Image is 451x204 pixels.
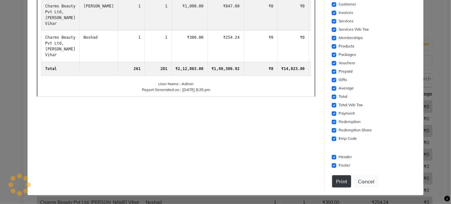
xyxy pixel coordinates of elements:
[172,31,208,62] td: ₹300.00
[309,62,336,76] td: ₹0
[244,62,277,76] td: ₹0
[207,31,244,62] td: ₹254.24
[339,77,347,83] label: Gifts
[339,110,355,116] label: Payment
[339,85,354,91] label: Average
[118,62,145,76] td: 261
[207,62,244,76] td: ₹1,80,386.92
[278,31,309,62] td: ₹0
[339,154,352,160] label: Header
[339,127,372,133] label: Redemption Share
[339,35,363,41] label: Memberships
[339,26,369,32] label: Services W/o Tax
[339,119,361,125] label: Redemption
[339,94,347,99] label: Total
[339,60,355,66] label: Vouchers
[339,18,353,24] label: Services
[309,31,336,62] td: ₹0
[332,175,351,188] button: Print
[278,62,309,76] td: ₹14,823.00
[41,87,311,93] div: Report Generated on : [DATE] 8:25 pm
[339,1,356,7] label: Customer
[118,31,145,62] td: 1
[145,31,172,62] td: 1
[339,68,352,74] label: Prepaid
[41,81,311,87] div: User Name : Admin
[339,102,362,108] label: Total W/o Tax
[172,62,208,76] td: ₹2,12,863.00
[339,52,356,57] label: Packages
[354,175,379,188] button: Cancel
[79,31,118,62] td: Noshad
[339,43,354,49] label: Products
[41,31,79,62] td: Charms Beauty Pvt Ltd, [PERSON_NAME] Vihar
[339,136,357,141] label: Emp Code
[41,62,79,76] td: Total
[339,162,350,168] label: Footer
[339,10,353,15] label: Invoices
[145,62,172,76] td: 281
[244,31,277,62] td: ₹0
